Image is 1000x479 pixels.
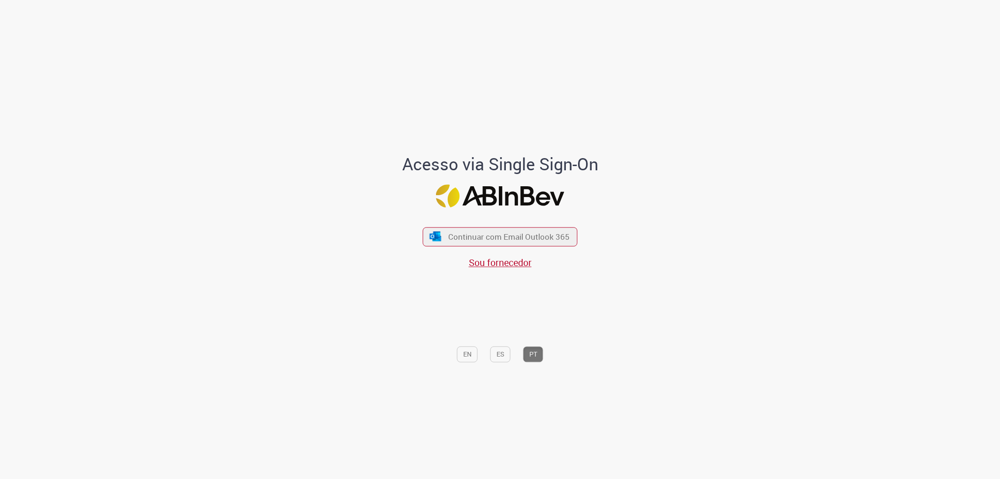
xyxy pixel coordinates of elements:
span: Continuar com Email Outlook 365 [448,231,570,242]
button: ícone Azure/Microsoft 360 Continuar com Email Outlook 365 [423,227,578,246]
h1: Acesso via Single Sign-On [370,155,630,174]
img: Logo ABInBev [436,185,564,208]
img: ícone Azure/Microsoft 360 [429,231,442,241]
button: PT [523,346,543,362]
a: Sou fornecedor [469,256,532,269]
button: EN [457,346,478,362]
button: ES [490,346,511,362]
